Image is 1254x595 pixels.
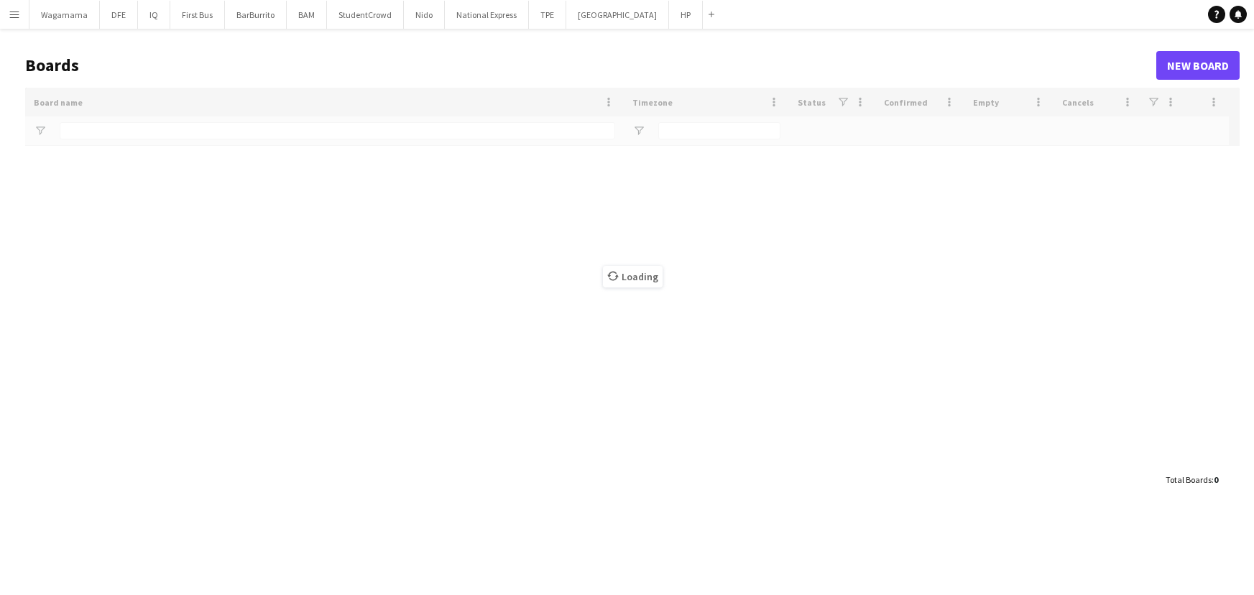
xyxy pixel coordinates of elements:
[25,55,1156,76] h1: Boards
[603,266,663,287] span: Loading
[529,1,566,29] button: TPE
[287,1,327,29] button: BAM
[669,1,703,29] button: HP
[1166,474,1212,485] span: Total Boards
[404,1,445,29] button: Nido
[445,1,529,29] button: National Express
[170,1,225,29] button: First Bus
[1156,51,1240,80] a: New Board
[100,1,138,29] button: DFE
[29,1,100,29] button: Wagamama
[225,1,287,29] button: BarBurrito
[1166,466,1218,494] div: :
[138,1,170,29] button: IQ
[1214,474,1218,485] span: 0
[327,1,404,29] button: StudentCrowd
[566,1,669,29] button: [GEOGRAPHIC_DATA]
